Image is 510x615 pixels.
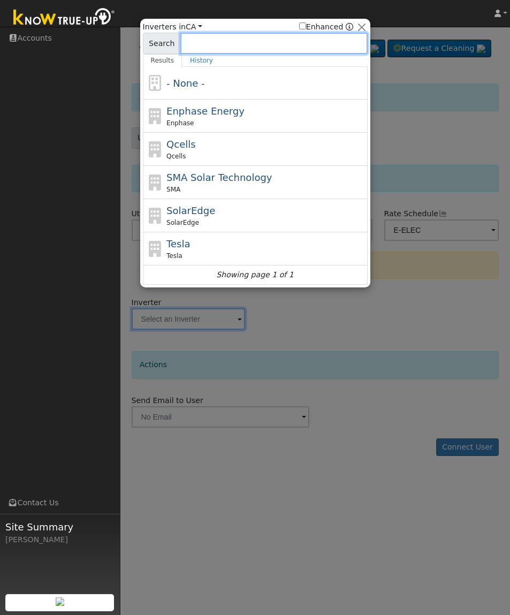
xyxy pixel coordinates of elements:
[299,21,354,33] span: Show enhanced providers
[299,22,306,29] input: Enhanced
[166,118,194,128] span: Enphase
[5,520,115,534] span: Site Summary
[143,54,182,67] a: Results
[166,78,204,89] span: - None -
[166,139,196,150] span: Qcells
[346,22,353,31] a: Enhanced Providers
[166,218,199,227] span: SolarEdge
[8,6,120,30] img: Know True-Up
[143,21,203,33] span: Inverters in
[166,185,180,194] span: SMA
[166,251,182,261] span: Tesla
[182,54,221,67] a: History
[166,151,186,161] span: Qcells
[186,22,202,31] a: CA
[5,534,115,545] div: [PERSON_NAME]
[166,238,190,249] span: Tesla
[56,597,64,606] img: retrieve
[299,21,344,33] label: Enhanced
[216,269,293,280] i: Showing page 1 of 1
[166,172,272,183] span: SMA Solar Technology
[166,105,245,117] span: Enphase Energy
[166,205,215,216] span: SolarEdge
[143,33,181,54] span: Search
